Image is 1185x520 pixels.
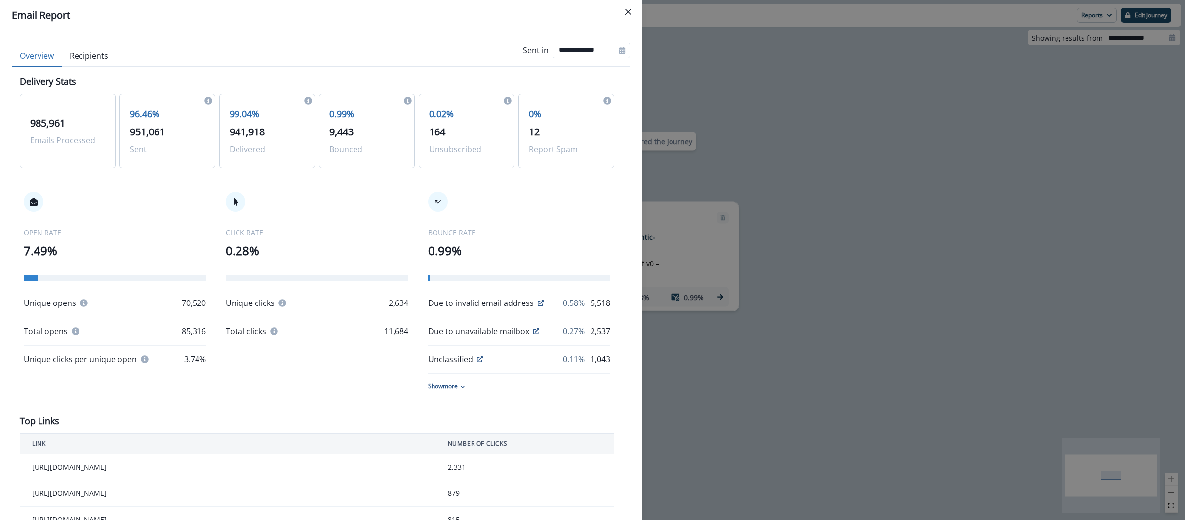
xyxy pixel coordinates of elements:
[30,116,65,130] span: 985,961
[230,143,305,155] p: Delivered
[24,353,137,365] p: Unique clicks per unique open
[12,8,630,23] div: Email Report
[563,297,585,309] p: 0.58%
[24,297,76,309] p: Unique opens
[329,125,354,138] span: 9,443
[12,46,62,67] button: Overview
[182,297,206,309] p: 70,520
[20,454,436,480] td: [URL][DOMAIN_NAME]
[563,353,585,365] p: 0.11%
[24,227,206,238] p: OPEN RATE
[20,414,59,428] p: Top Links
[384,325,408,337] p: 11,684
[20,480,436,507] td: [URL][DOMAIN_NAME]
[436,480,614,507] td: 879
[20,75,76,88] p: Delivery Stats
[20,434,436,454] th: LINK
[30,134,105,146] p: Emails Processed
[226,242,408,260] p: 0.28%
[428,227,610,238] p: BOUNCE RATE
[428,353,473,365] p: Unclassified
[130,143,205,155] p: Sent
[591,297,610,309] p: 5,518
[429,125,445,138] span: 164
[226,297,275,309] p: Unique clicks
[563,325,585,337] p: 0.27%
[130,125,165,138] span: 951,061
[529,143,604,155] p: Report Spam
[436,454,614,480] td: 2,331
[436,434,614,454] th: NUMBER OF CLICKS
[230,125,265,138] span: 941,918
[389,297,408,309] p: 2,634
[62,46,116,67] button: Recipients
[329,143,404,155] p: Bounced
[529,107,604,121] p: 0%
[428,325,529,337] p: Due to unavailable mailbox
[230,107,305,121] p: 99.04%
[428,297,534,309] p: Due to invalid email address
[329,107,404,121] p: 0.99%
[24,242,206,260] p: 7.49%
[130,107,205,121] p: 96.46%
[429,107,504,121] p: 0.02%
[591,325,610,337] p: 2,537
[184,353,206,365] p: 3.74%
[24,325,68,337] p: Total opens
[428,242,610,260] p: 0.99%
[429,143,504,155] p: Unsubscribed
[529,125,540,138] span: 12
[226,325,266,337] p: Total clicks
[226,227,408,238] p: CLICK RATE
[620,4,636,20] button: Close
[182,325,206,337] p: 85,316
[523,44,549,56] p: Sent in
[428,382,458,390] p: Show more
[591,353,610,365] p: 1,043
